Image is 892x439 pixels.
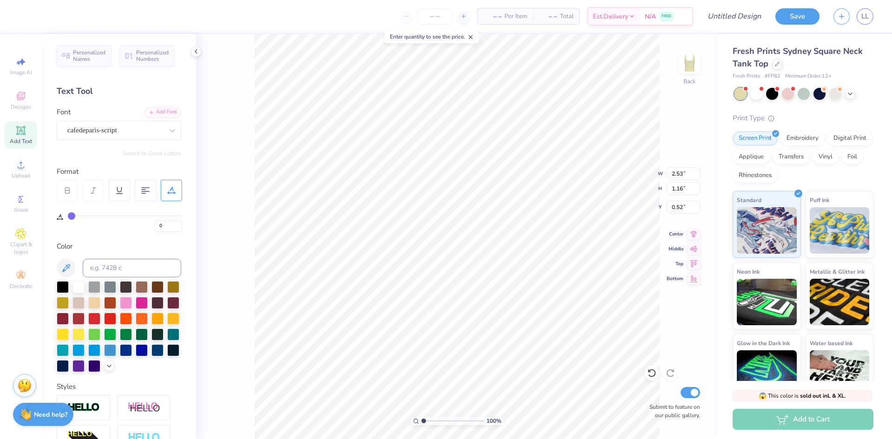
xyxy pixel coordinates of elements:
span: Neon Ink [737,267,760,276]
span: Personalized Names [73,49,106,62]
span: Personalized Numbers [136,49,169,62]
img: Glow in the Dark Ink [737,350,797,397]
div: Print Type [733,113,873,124]
span: 100 % [486,417,501,425]
div: Text Tool [57,85,181,98]
span: Clipart & logos [5,241,37,256]
div: Vinyl [813,150,839,164]
span: Decorate [10,282,32,290]
div: Styles [57,381,181,392]
span: This color is . [759,392,846,400]
span: Total [560,12,574,21]
label: Submit to feature on our public gallery. [644,403,700,419]
div: Digital Print [827,131,872,145]
div: Applique [733,150,770,164]
span: Standard [737,195,761,205]
span: – – [483,12,502,21]
div: Screen Print [733,131,778,145]
strong: sold out in L & XL [800,392,845,400]
span: Image AI [10,69,32,76]
div: Add Font [144,107,181,118]
label: Font [57,107,71,118]
span: Est. Delivery [593,12,628,21]
div: Color [57,241,181,252]
img: Back [680,54,699,72]
span: Middle [667,246,683,252]
span: 😱 [759,392,767,400]
input: – – [417,8,453,25]
div: Embroidery [780,131,825,145]
span: Metallic & Glitter Ink [810,267,865,276]
img: Stroke [67,402,100,413]
span: – – [538,12,557,21]
span: Bottom [667,275,683,282]
span: Greek [14,206,28,214]
span: N/A [645,12,656,21]
img: Water based Ink [810,350,870,397]
span: Top [667,261,683,267]
img: Puff Ink [810,207,870,254]
span: Add Text [10,138,32,145]
button: Save [775,8,820,25]
div: Transfers [773,150,810,164]
img: Standard [737,207,797,254]
input: Untitled Design [700,7,768,26]
span: Glow in the Dark Ink [737,338,790,348]
a: LL [857,8,873,25]
span: FREE [662,13,671,20]
span: Designs [11,103,31,111]
span: Puff Ink [810,195,829,205]
span: LL [861,11,869,22]
strong: Need help? [34,410,67,419]
div: Foil [841,150,863,164]
button: Switch to Greek Letters [123,150,181,157]
img: Shadow [128,402,160,413]
span: # FP82 [765,72,780,80]
span: Center [667,231,683,237]
span: Per Item [505,12,527,21]
span: Minimum Order: 12 + [785,72,832,80]
span: Water based Ink [810,338,853,348]
div: Format [57,166,182,177]
span: Upload [12,172,30,179]
img: Neon Ink [737,279,797,325]
div: Enter quantity to see the price. [385,30,479,43]
img: Metallic & Glitter Ink [810,279,870,325]
div: Rhinestones [733,169,778,183]
div: Back [683,77,695,85]
input: e.g. 7428 c [83,259,181,277]
span: Fresh Prints [733,72,760,80]
span: Fresh Prints Sydney Square Neck Tank Top [733,46,863,69]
